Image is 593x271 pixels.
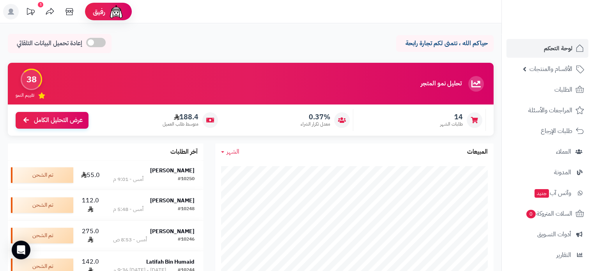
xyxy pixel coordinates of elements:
span: العملاء [556,146,571,157]
span: طلبات الإرجاع [541,126,572,136]
span: رفيق [93,7,105,16]
span: السلات المتروكة [526,208,572,219]
div: Open Intercom Messenger [12,241,30,259]
div: #10250 [178,175,195,183]
div: أمس - 9:01 م [113,175,143,183]
strong: [PERSON_NAME] [150,166,195,175]
a: أدوات التسويق [506,225,588,244]
span: تقييم النمو [16,92,34,99]
img: ai-face.png [108,4,124,19]
a: السلات المتروكة0 [506,204,588,223]
a: التقارير [506,246,588,264]
a: المدونة [506,163,588,182]
a: عرض التحليل الكامل [16,112,89,129]
strong: [PERSON_NAME] [150,227,195,236]
span: لوحة التحكم [544,43,572,54]
a: لوحة التحكم [506,39,588,58]
span: الأقسام والمنتجات [529,64,572,74]
td: 275.0 [76,221,104,251]
span: الطلبات [554,84,572,95]
span: 14 [440,113,463,121]
span: أدوات التسويق [537,229,571,240]
span: إعادة تحميل البيانات التلقائي [17,39,82,48]
p: حياكم الله ، نتمنى لكم تجارة رابحة [402,39,488,48]
a: العملاء [506,142,588,161]
span: التقارير [556,250,571,260]
span: 188.4 [163,113,198,121]
span: عرض التحليل الكامل [34,116,83,125]
span: متوسط طلب العميل [163,121,198,128]
span: معدل تكرار الشراء [301,121,330,128]
a: الشهر [221,147,239,156]
strong: [PERSON_NAME] [150,197,195,205]
div: #10248 [178,205,195,213]
a: طلبات الإرجاع [506,122,588,140]
span: المراجعات والأسئلة [528,105,572,116]
h3: المبيعات [467,149,488,156]
span: 0.37% [301,113,330,121]
h3: آخر الطلبات [170,149,198,156]
a: تحديثات المنصة [21,4,40,21]
span: المدونة [554,167,571,178]
div: 1 [38,2,43,7]
div: أمس - 5:48 م [113,205,143,213]
a: وآتس آبجديد [506,184,588,202]
img: logo-2.png [540,21,586,37]
div: تم الشحن [11,167,73,183]
div: تم الشحن [11,228,73,243]
td: 112.0 [76,190,104,220]
span: جديد [535,189,549,198]
a: الطلبات [506,80,588,99]
span: وآتس آب [534,188,571,198]
h3: تحليل نمو المتجر [421,80,462,87]
div: تم الشحن [11,197,73,213]
strong: Latifah Bin Humaid [146,258,195,266]
div: #10246 [178,236,195,244]
span: 0 [526,210,536,218]
span: طلبات الشهر [440,121,463,128]
td: 55.0 [76,161,104,190]
a: المراجعات والأسئلة [506,101,588,120]
div: أمس - 8:53 ص [113,236,147,244]
span: الشهر [227,147,239,156]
